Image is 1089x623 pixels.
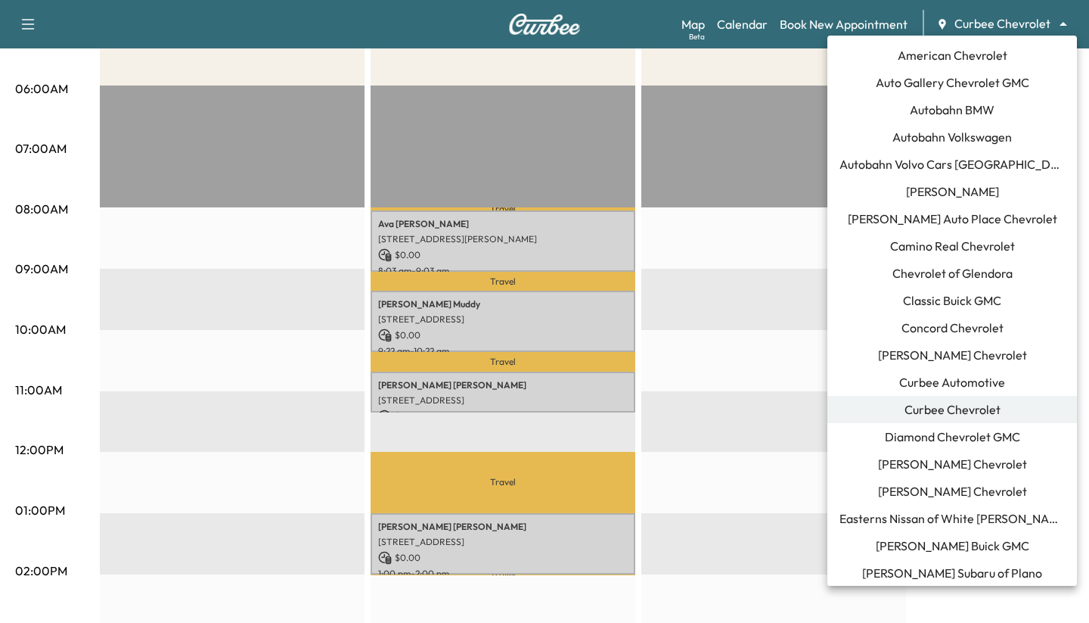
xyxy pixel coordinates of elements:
[898,46,1007,64] span: American Chevrolet
[839,155,1065,173] span: Autobahn Volvo Cars [GEOGRAPHIC_DATA]
[862,564,1042,582] span: [PERSON_NAME] Subaru of Plano
[876,73,1029,92] span: Auto Gallery Chevrolet GMC
[885,428,1020,446] span: Diamond Chevrolet GMC
[899,373,1005,391] span: Curbee Automotive
[906,182,999,201] span: [PERSON_NAME]
[839,509,1065,528] span: Easterns Nissan of White [PERSON_NAME]
[848,210,1057,228] span: [PERSON_NAME] Auto Place Chevrolet
[890,237,1015,255] span: Camino Real Chevrolet
[903,291,1001,310] span: Classic Buick GMC
[876,537,1029,555] span: [PERSON_NAME] Buick GMC
[878,346,1027,364] span: [PERSON_NAME] Chevrolet
[892,264,1013,282] span: Chevrolet of Glendora
[878,482,1027,500] span: [PERSON_NAME] Chevrolet
[910,101,994,119] span: Autobahn BMW
[904,400,1001,419] span: Curbee Chevrolet
[878,455,1027,473] span: [PERSON_NAME] Chevrolet
[901,319,1004,337] span: Concord Chevrolet
[892,128,1012,146] span: Autobahn Volkswagen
